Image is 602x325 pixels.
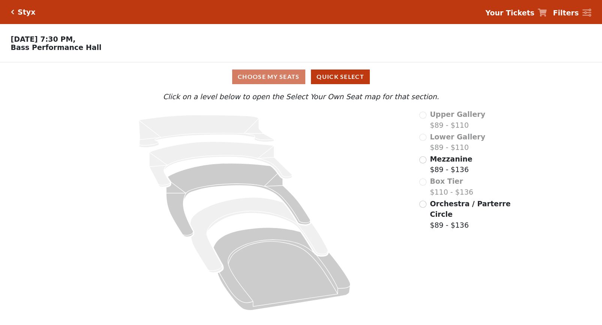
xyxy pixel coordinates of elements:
[430,200,510,219] span: Orchestra / Parterre Circle
[139,115,274,148] path: Upper Gallery - Seats Available: 0
[430,132,485,153] label: $89 - $110
[553,8,591,18] a: Filters
[430,110,485,118] span: Upper Gallery
[430,176,473,197] label: $110 - $136
[430,155,472,163] span: Mezzanine
[485,8,547,18] a: Your Tickets
[430,109,485,130] label: $89 - $110
[430,198,512,231] label: $89 - $136
[11,9,14,15] a: Click here to go back to filters
[311,70,370,84] button: Quick Select
[430,177,463,185] span: Box Tier
[430,154,472,175] label: $89 - $136
[553,9,579,17] strong: Filters
[81,91,521,102] p: Click on a level below to open the Select Your Own Seat map for that section.
[430,133,485,141] span: Lower Gallery
[213,228,350,310] path: Orchestra / Parterre Circle - Seats Available: 48
[18,8,35,17] h5: Styx
[485,9,534,17] strong: Your Tickets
